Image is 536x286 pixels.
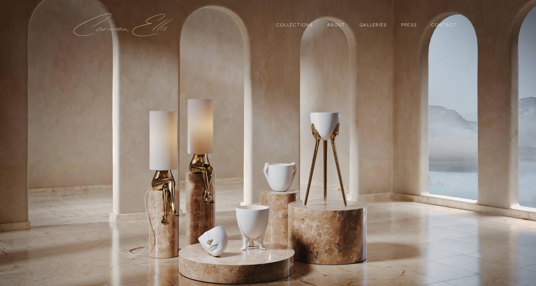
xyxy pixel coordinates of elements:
img: Carmen Ellis Studio [74,13,173,37]
a: Galleries [360,22,387,27]
a: About [327,22,345,27]
a: Contact [431,20,457,30]
a: Collections [276,20,313,30]
a: Press [401,20,417,30]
